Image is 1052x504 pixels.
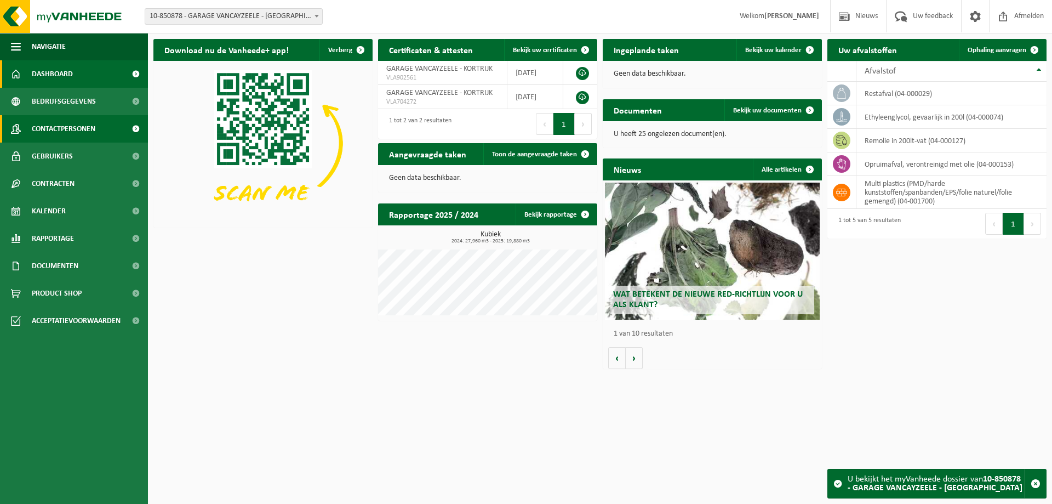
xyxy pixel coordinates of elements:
a: Bekijk uw certificaten [504,39,596,61]
p: Geen data beschikbaar. [389,174,586,182]
span: GARAGE VANCAYZEELE - KORTRIJK [386,65,493,73]
button: Previous [985,213,1003,235]
td: restafval (04-000029) [856,82,1047,105]
h2: Download nu de Vanheede+ app! [153,39,300,60]
td: multi plastics (PMD/harde kunststoffen/spanbanden/EPS/folie naturel/folie gemengd) (04-001700) [856,176,1047,209]
h2: Nieuws [603,158,652,180]
a: Bekijk uw documenten [724,99,821,121]
h2: Aangevraagde taken [378,143,477,165]
h2: Rapportage 2025 / 2024 [378,203,489,225]
td: ethyleenglycol, gevaarlijk in 200l (04-000074) [856,105,1047,129]
p: U heeft 25 ongelezen document(en). [614,131,811,138]
span: 10-850878 - GARAGE VANCAYZEELE - KORTRIJK [145,9,322,24]
span: GARAGE VANCAYZEELE - KORTRIJK [386,89,493,97]
a: Alle artikelen [753,158,821,180]
a: Wat betekent de nieuwe RED-richtlijn voor u als klant? [605,183,820,320]
span: Documenten [32,252,78,280]
div: 1 tot 5 van 5 resultaten [833,212,901,236]
td: [DATE] [507,85,563,109]
td: [DATE] [507,61,563,85]
a: Ophaling aanvragen [959,39,1045,61]
span: Bedrijfsgegevens [32,88,96,115]
a: Bekijk uw kalender [736,39,821,61]
span: Contactpersonen [32,115,95,143]
td: remolie in 200lt-vat (04-000127) [856,129,1047,152]
a: Bekijk rapportage [516,203,596,225]
span: Navigatie [32,33,66,60]
button: 1 [1003,213,1024,235]
strong: [PERSON_NAME] [764,12,819,20]
span: Bekijk uw documenten [733,107,802,114]
span: Dashboard [32,60,73,88]
button: Next [575,113,592,135]
h2: Certificaten & attesten [378,39,484,60]
button: Next [1024,213,1041,235]
span: 10-850878 - GARAGE VANCAYZEELE - KORTRIJK [145,8,323,25]
div: U bekijkt het myVanheede dossier van [848,469,1025,498]
p: 1 van 10 resultaten [614,330,816,338]
button: Volgende [626,347,643,369]
button: Vorige [608,347,626,369]
strong: 10-850878 - GARAGE VANCAYZEELE - [GEOGRAPHIC_DATA] [848,475,1022,492]
span: Kalender [32,197,66,225]
span: Ophaling aanvragen [968,47,1026,54]
img: Download de VHEPlus App [153,61,373,225]
span: Afvalstof [865,67,896,76]
button: Verberg [319,39,371,61]
h3: Kubiek [384,231,597,244]
h2: Uw afvalstoffen [827,39,908,60]
span: Toon de aangevraagde taken [492,151,577,158]
span: Bekijk uw kalender [745,47,802,54]
button: 1 [553,113,575,135]
span: VLA704272 [386,98,499,106]
span: Gebruikers [32,143,73,170]
p: Geen data beschikbaar. [614,70,811,78]
span: Rapportage [32,225,74,252]
h2: Documenten [603,99,673,121]
span: Acceptatievoorwaarden [32,307,121,335]
td: opruimafval, verontreinigd met olie (04-000153) [856,152,1047,176]
span: Contracten [32,170,75,197]
span: 2024: 27,960 m3 - 2025: 19,880 m3 [384,239,597,244]
a: Toon de aangevraagde taken [483,143,596,165]
span: Verberg [328,47,352,54]
span: Wat betekent de nieuwe RED-richtlijn voor u als klant? [613,290,803,309]
h2: Ingeplande taken [603,39,690,60]
span: Product Shop [32,280,82,307]
span: Bekijk uw certificaten [513,47,577,54]
div: 1 tot 2 van 2 resultaten [384,112,451,136]
span: VLA902561 [386,73,499,82]
button: Previous [536,113,553,135]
